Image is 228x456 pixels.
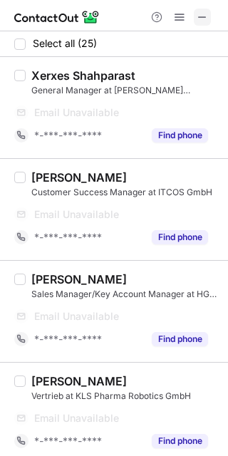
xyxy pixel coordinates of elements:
div: General Manager at [PERSON_NAME] Deutschland GmbH [31,84,219,97]
span: Email Unavailable [34,208,119,221]
div: Vertrieb at KLS Pharma Robotics GmbH [31,390,219,403]
div: Sales Manager/Key Account Manager at HGD Media GmbH [31,288,219,301]
button: Reveal Button [152,332,208,346]
span: Email Unavailable [34,412,119,425]
button: Reveal Button [152,128,208,142]
div: [PERSON_NAME] [31,272,127,286]
img: ContactOut v5.3.10 [14,9,100,26]
span: Select all (25) [33,38,97,49]
div: [PERSON_NAME] [31,374,127,388]
button: Reveal Button [152,434,208,448]
div: Xerxes Shahparast [31,68,135,83]
button: Reveal Button [152,230,208,244]
span: Email Unavailable [34,310,119,323]
div: [PERSON_NAME] [31,170,127,185]
div: Customer Success Manager at ITCOS GmbH [31,186,219,199]
span: Email Unavailable [34,106,119,119]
